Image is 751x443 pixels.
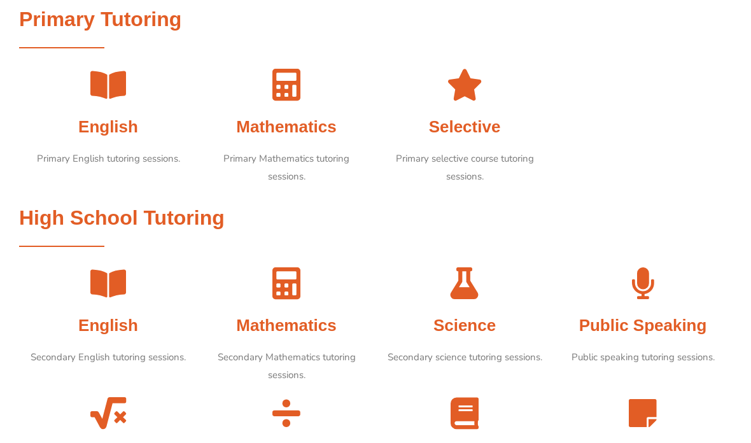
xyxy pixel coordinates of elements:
[236,316,336,335] span: Mathematics
[526,299,751,443] iframe: Chat Widget
[19,8,181,31] b: Primary Tutoring
[78,316,138,335] span: English
[19,207,225,230] b: High School Tutoring
[236,118,336,137] span: Mathematics
[382,349,547,367] p: Secondary science tutoring sessions.
[204,349,369,385] p: Secondary Mathematics tutoring sessions.
[433,316,496,335] span: Science
[429,118,501,137] span: Selective
[382,151,547,186] p: Primary selective course tutoring sessions.
[204,151,369,186] p: Primary Mathematics tutoring sessions.
[78,118,138,137] span: English
[25,349,191,367] p: Secondary English tutoring sessions.
[25,151,191,169] p: Primary English tutoring sessions.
